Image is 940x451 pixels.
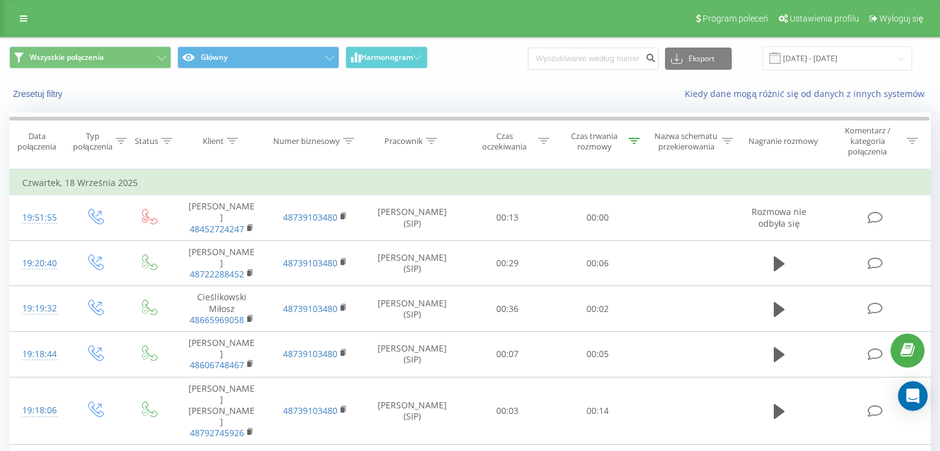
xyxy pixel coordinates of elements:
[654,131,719,152] div: Nazwa schematu przekierowania
[463,240,553,286] td: 00:29
[879,14,923,23] span: Wyloguj się
[190,314,244,326] a: 48665969058
[463,331,553,377] td: 00:07
[463,377,553,445] td: 00:03
[22,251,55,276] div: 19:20:40
[175,240,268,286] td: [PERSON_NAME]
[553,195,642,241] td: 00:00
[361,53,413,62] span: Harmonogram
[190,427,244,439] a: 48792745926
[463,286,553,332] td: 00:36
[553,286,642,332] td: 00:02
[273,136,340,146] div: Numer biznesowy
[283,303,337,314] a: 48739103480
[685,88,931,99] a: Kiedy dane mogą różnić się od danych z innych systemów
[474,131,536,152] div: Czas oczekiwania
[10,171,931,195] td: Czwartek, 18 Września 2025
[362,286,463,332] td: [PERSON_NAME] (SIP)
[665,48,732,70] button: Eksport
[175,286,268,332] td: Cieślikowski Miłosz
[135,136,158,146] div: Status
[175,195,268,241] td: [PERSON_NAME]
[73,131,112,152] div: Typ połączenia
[203,136,224,146] div: Klient
[362,240,463,286] td: [PERSON_NAME] (SIP)
[22,398,55,423] div: 19:18:06
[553,240,642,286] td: 00:06
[898,381,928,411] div: Open Intercom Messenger
[362,377,463,445] td: [PERSON_NAME] (SIP)
[190,223,244,235] a: 48452724247
[703,14,768,23] span: Program poleceń
[790,14,859,23] span: Ustawienia profilu
[9,46,171,69] button: Wszystkie połączenia
[175,331,268,377] td: [PERSON_NAME]
[22,342,55,366] div: 19:18:44
[190,359,244,371] a: 48606748467
[564,131,625,152] div: Czas trwania rozmowy
[384,136,423,146] div: Pracownik
[283,348,337,360] a: 48739103480
[553,377,642,445] td: 00:14
[748,136,818,146] div: Nagranie rozmowy
[190,268,244,280] a: 48722288452
[553,331,642,377] td: 00:05
[22,297,55,321] div: 19:19:32
[283,211,337,223] a: 48739103480
[30,53,104,62] span: Wszystkie połączenia
[22,206,55,230] div: 19:51:55
[283,405,337,416] a: 48739103480
[362,331,463,377] td: [PERSON_NAME] (SIP)
[9,88,69,99] button: Zresetuj filtry
[175,377,268,445] td: [PERSON_NAME] [PERSON_NAME]
[752,206,807,229] span: Rozmowa nie odbyła się
[345,46,428,69] button: Harmonogram
[463,195,553,241] td: 00:13
[10,131,64,152] div: Data połączenia
[177,46,339,69] button: Główny
[528,48,659,70] input: Wyszukiwanie według numeru
[362,195,463,241] td: [PERSON_NAME] (SIP)
[831,125,904,157] div: Komentarz / kategoria połączenia
[283,257,337,269] a: 48739103480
